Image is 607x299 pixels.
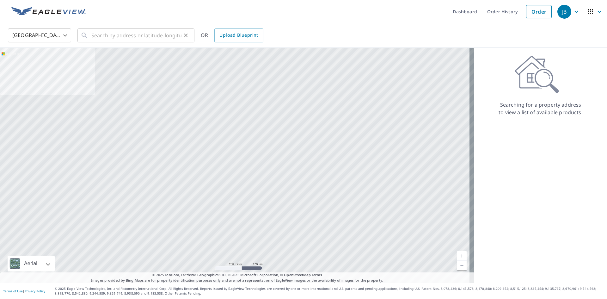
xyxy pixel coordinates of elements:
img: EV Logo [11,7,86,16]
div: JB [557,5,571,19]
p: | [3,289,45,293]
a: OpenStreetMap [284,272,310,277]
a: Current Level 5, Zoom In [457,251,467,261]
p: © 2025 Eagle View Technologies, Inc. and Pictometry International Corp. All Rights Reserved. Repo... [55,286,604,296]
div: Aerial [8,256,55,271]
a: Current Level 5, Zoom Out [457,261,467,270]
span: © 2025 TomTom, Earthstar Geographics SIO, © 2025 Microsoft Corporation, © [152,272,322,278]
div: Aerial [22,256,39,271]
input: Search by address or latitude-longitude [91,27,181,44]
div: OR [201,28,263,42]
a: Order [526,5,552,18]
a: Upload Blueprint [214,28,263,42]
a: Terms of Use [3,289,23,293]
a: Terms [312,272,322,277]
a: Privacy Policy [25,289,45,293]
span: Upload Blueprint [219,31,258,39]
div: [GEOGRAPHIC_DATA] [8,27,71,44]
p: Searching for a property address to view a list of available products. [498,101,583,116]
button: Clear [181,31,190,40]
